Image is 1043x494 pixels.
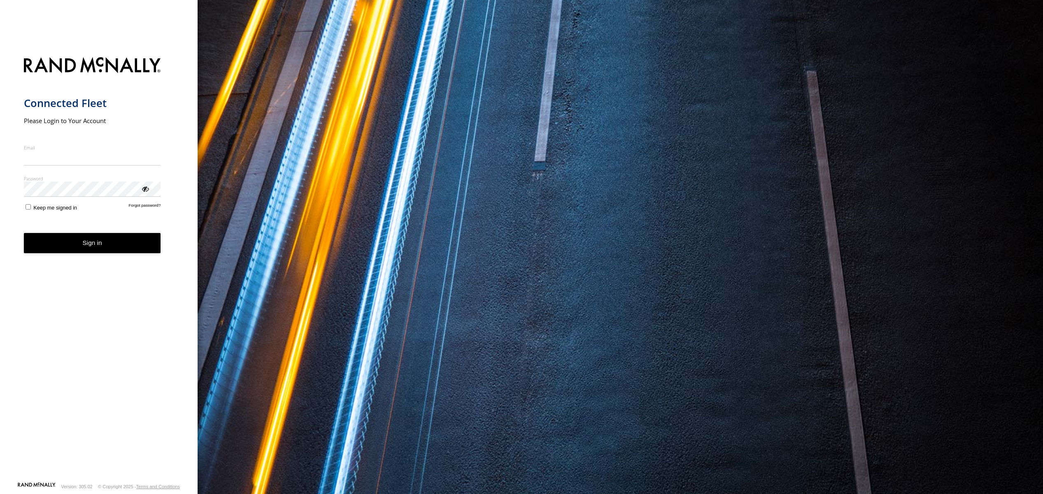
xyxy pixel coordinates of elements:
[98,484,180,489] div: © Copyright 2025 -
[24,233,161,253] button: Sign in
[18,482,56,491] a: Visit our Website
[24,52,174,482] form: main
[136,484,180,489] a: Terms and Conditions
[61,484,93,489] div: Version: 305.02
[26,204,31,210] input: Keep me signed in
[129,203,161,211] a: Forgot password?
[24,56,161,77] img: Rand McNally
[33,205,77,211] span: Keep me signed in
[141,184,149,193] div: ViewPassword
[24,96,161,110] h1: Connected Fleet
[24,144,161,151] label: Email
[24,117,161,125] h2: Please Login to Your Account
[24,175,161,182] label: Password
